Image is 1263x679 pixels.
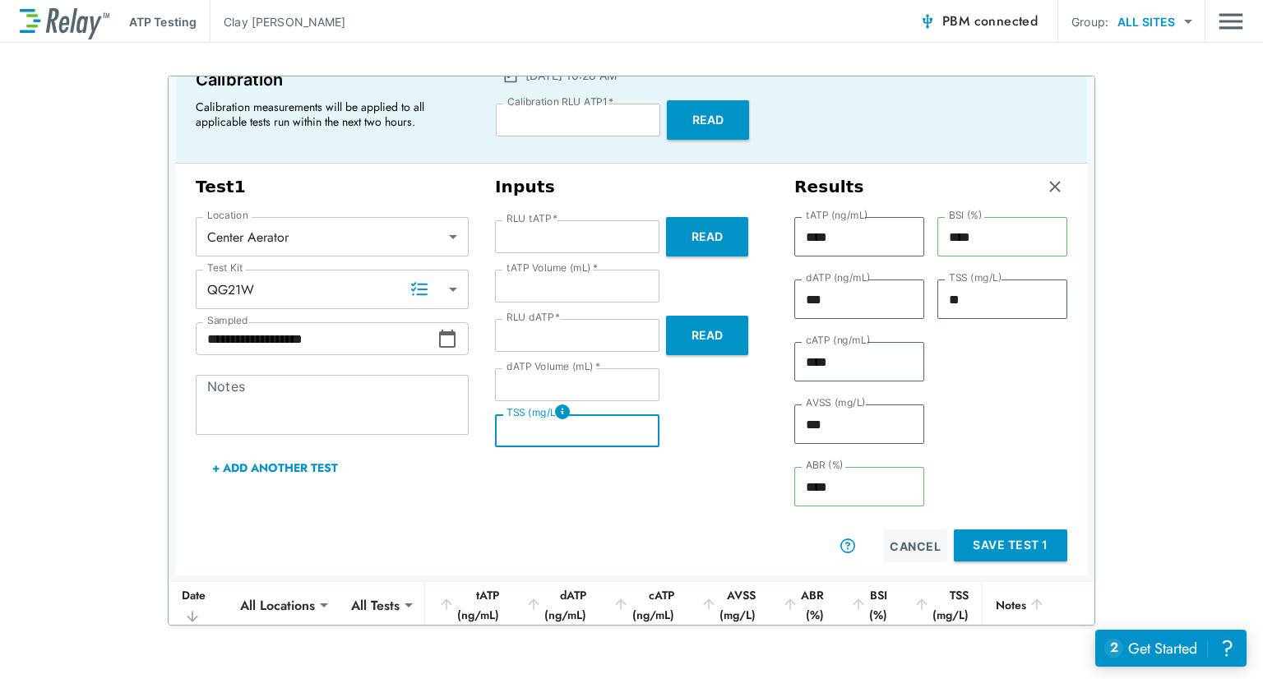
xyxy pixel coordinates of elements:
[883,529,947,562] button: Cancel
[495,177,768,197] h3: Inputs
[1047,178,1063,195] img: Remove
[196,177,469,197] h3: Test 1
[914,585,969,625] div: TSS (mg/L)
[806,335,870,346] label: cATP (ng/mL)
[196,273,469,306] div: QG21W
[196,448,354,487] button: + Add Another Test
[954,529,1067,561] button: Save Test 1
[850,585,887,625] div: BSI (%)
[806,210,868,221] label: tATP (ng/mL)
[229,589,326,621] div: All Locations
[701,585,756,625] div: AVSS (mg/L)
[913,5,1044,38] button: PBM connected
[207,210,248,221] label: Location
[949,272,1002,284] label: TSS (mg/L)
[996,595,1045,615] div: Notes
[169,582,229,629] th: Date
[196,322,437,355] input: Choose date, selected date is Sep 5, 2025
[224,13,345,30] p: Clay [PERSON_NAME]
[974,12,1039,30] span: connected
[207,315,248,326] label: Sampled
[782,585,824,625] div: ABR (%)
[196,220,469,253] div: Center Aerator
[919,13,936,30] img: Connected Icon
[20,4,109,39] img: LuminUltra Relay
[507,213,557,224] label: RLU tATP
[1219,6,1243,37] button: Main menu
[667,100,749,140] button: Read
[525,585,586,625] div: dATP (ng/mL)
[1219,6,1243,37] img: Drawer Icon
[196,67,466,93] p: Calibration
[794,177,864,197] h3: Results
[507,407,560,418] label: TSS (mg/L)
[129,13,197,30] p: ATP Testing
[196,99,459,129] p: Calibration measurements will be applied to all applicable tests run within the next two hours.
[1071,13,1108,30] p: Group:
[666,316,748,355] button: Read
[806,460,844,471] label: ABR (%)
[438,585,499,625] div: tATP (ng/mL)
[942,10,1038,33] span: PBM
[207,262,243,274] label: Test Kit
[507,96,613,108] label: Calibration RLU ATP1
[806,397,866,409] label: AVSS (mg/L)
[613,585,673,625] div: cATP (ng/mL)
[666,217,748,256] button: Read
[507,312,560,323] label: RLU dATP
[507,361,600,372] label: dATP Volume (mL)
[340,589,411,621] div: All Tests
[949,210,983,221] label: BSI (%)
[507,262,598,274] label: tATP Volume (mL)
[1095,630,1247,667] iframe: Resource center
[806,272,871,284] label: dATP (ng/mL)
